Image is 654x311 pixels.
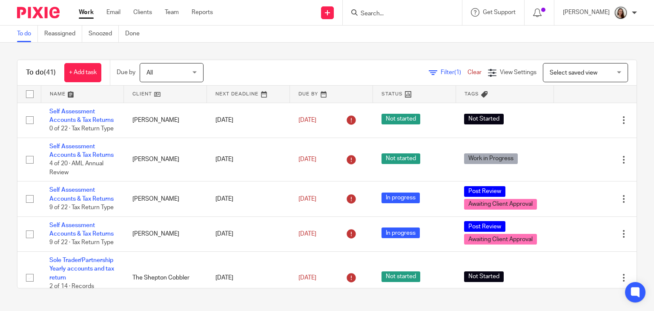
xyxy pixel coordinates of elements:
td: [DATE] [207,216,290,251]
td: The Shepton Cobbler [124,251,207,304]
span: View Settings [500,69,536,75]
a: Reports [192,8,213,17]
span: 9 of 22 · Tax Return Type [49,204,114,210]
a: Self Assessment Accounts & Tax Returns [49,187,114,202]
a: Clear [468,69,482,75]
td: [DATE] [207,103,290,138]
span: (1) [454,69,461,75]
td: [PERSON_NAME] [124,138,207,181]
a: Done [125,26,146,42]
td: [DATE] [207,181,290,216]
span: Awaiting Client Approval [464,234,537,245]
span: Work in Progress [464,153,518,164]
span: Not Started [464,114,504,124]
p: Due by [117,68,135,77]
img: Profile.png [614,6,628,20]
span: Tags [465,92,479,96]
a: Self Assessment Accounts & Tax Returns [49,222,114,237]
a: Reassigned [44,26,82,42]
input: Search [360,10,436,18]
td: [PERSON_NAME] [124,216,207,251]
span: Post Review [464,186,505,197]
a: Team [165,8,179,17]
span: Not started [381,271,420,282]
span: Post Review [464,221,505,232]
a: Clients [133,8,152,17]
span: [DATE] [298,275,316,281]
span: All [146,70,153,76]
span: 0 of 22 · Tax Return Type [49,126,114,132]
a: Self Assessment Accounts & Tax Returns [49,109,114,123]
span: Filter [441,69,468,75]
a: Sole Trader/Partnership Yearly accounts and tax return [49,257,114,281]
a: Self Assessment Accounts & Tax Returns [49,144,114,158]
span: Awaiting Client Approval [464,199,537,210]
span: 2 of 14 · Records Received [49,283,94,298]
a: + Add task [64,63,101,82]
a: To do [17,26,38,42]
span: [DATE] [298,231,316,237]
a: Work [79,8,94,17]
h1: To do [26,68,56,77]
img: Pixie [17,7,60,18]
span: (41) [44,69,56,76]
span: 9 of 22 · Tax Return Type [49,240,114,246]
td: [DATE] [207,138,290,181]
span: Not started [381,153,420,164]
td: [PERSON_NAME] [124,181,207,216]
td: [DATE] [207,251,290,304]
span: In progress [381,227,420,238]
span: [DATE] [298,117,316,123]
td: [PERSON_NAME] [124,103,207,138]
span: Select saved view [550,70,597,76]
a: Snoozed [89,26,119,42]
span: Get Support [483,9,516,15]
span: [DATE] [298,156,316,162]
a: Email [106,8,120,17]
span: [DATE] [298,196,316,202]
p: [PERSON_NAME] [563,8,610,17]
span: In progress [381,193,420,203]
span: Not Started [464,271,504,282]
span: Not started [381,114,420,124]
span: 4 of 20 · AML Annual Review [49,161,103,176]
